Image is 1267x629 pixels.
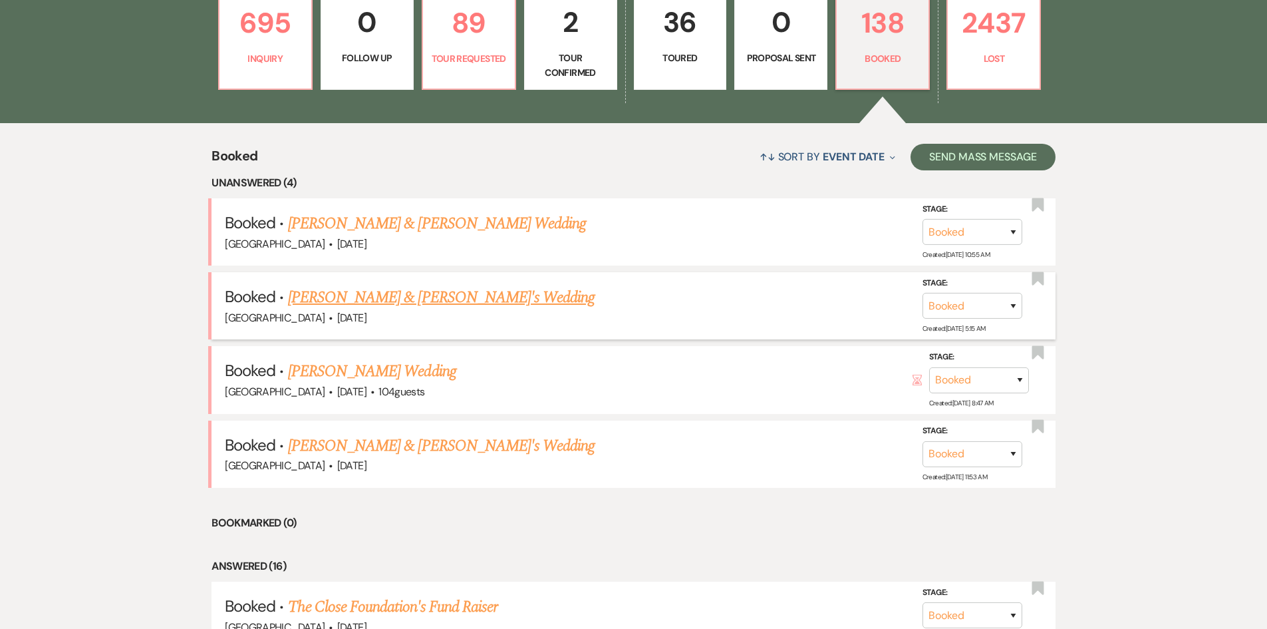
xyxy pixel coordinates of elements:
[922,276,1022,291] label: Stage:
[329,51,405,65] p: Follow Up
[225,435,275,455] span: Booked
[225,212,275,233] span: Booked
[956,1,1032,45] p: 2437
[337,459,366,473] span: [DATE]
[378,385,424,399] span: 104 guests
[845,51,920,66] p: Booked
[431,1,507,45] p: 89
[754,139,901,174] button: Sort By Event Date
[288,286,595,310] a: [PERSON_NAME] & [PERSON_NAME]'s Wedding
[431,51,507,66] p: Tour Requested
[642,51,718,65] p: Toured
[911,144,1056,170] button: Send Mass Message
[337,237,366,251] span: [DATE]
[288,359,456,383] a: [PERSON_NAME] Wedding
[929,399,994,407] span: Created: [DATE] 8:47 AM
[211,515,1056,532] li: Bookmarked (0)
[211,146,257,174] span: Booked
[929,350,1029,365] label: Stage:
[760,150,775,164] span: ↑↓
[225,596,275,616] span: Booked
[227,51,303,66] p: Inquiry
[922,586,1022,600] label: Stage:
[227,1,303,45] p: 695
[288,434,595,458] a: [PERSON_NAME] & [PERSON_NAME]'s Wedding
[288,212,586,236] a: [PERSON_NAME] & [PERSON_NAME] Wedding
[225,311,325,325] span: [GEOGRAPHIC_DATA]
[225,459,325,473] span: [GEOGRAPHIC_DATA]
[225,286,275,307] span: Booked
[922,324,986,333] span: Created: [DATE] 5:15 AM
[288,595,497,619] a: The Close Foundation's Fund Raiser
[225,385,325,399] span: [GEOGRAPHIC_DATA]
[225,237,325,251] span: [GEOGRAPHIC_DATA]
[845,1,920,45] p: 138
[922,473,987,481] span: Created: [DATE] 11:53 AM
[922,202,1022,217] label: Stage:
[956,51,1032,66] p: Lost
[337,385,366,399] span: [DATE]
[922,424,1022,439] label: Stage:
[743,51,819,65] p: Proposal Sent
[225,360,275,381] span: Booked
[823,150,885,164] span: Event Date
[211,558,1056,575] li: Answered (16)
[533,51,609,81] p: Tour Confirmed
[211,174,1056,192] li: Unanswered (4)
[922,250,990,259] span: Created: [DATE] 10:55 AM
[337,311,366,325] span: [DATE]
